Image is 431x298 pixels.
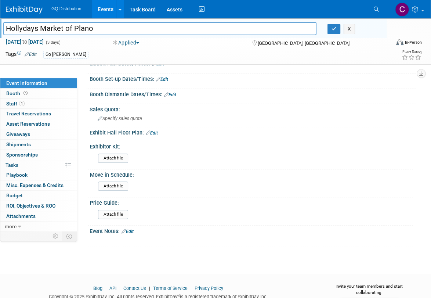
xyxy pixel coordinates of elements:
a: Sponsorships [0,150,77,160]
a: Playbook [0,170,77,180]
span: | [189,286,193,291]
span: | [147,286,152,291]
span: GQ Distribution [51,6,81,11]
span: Event Information [6,80,47,86]
a: Tasks [0,160,77,170]
div: Sales Quota: [90,104,416,113]
span: Travel Reservations [6,111,51,116]
span: Specify sales quota [98,116,142,121]
a: Attachments [0,211,77,221]
a: Edit [146,130,158,136]
img: Format-Inperson.png [396,39,403,45]
a: Edit [156,77,168,82]
span: Giveaways [6,131,30,137]
td: Toggle Event Tabs [62,231,77,241]
a: Misc. Expenses & Credits [0,180,77,190]
div: Event Notes: [90,226,416,235]
a: Staff1 [0,99,77,109]
span: to [21,39,28,45]
img: ExhibitDay [6,6,43,14]
div: Exhibit Hall Floor Plan: [90,127,416,137]
a: Edit [164,92,176,97]
img: Carla Quiambao [395,3,409,17]
span: Staff [6,101,25,107]
span: Booth not reserved yet [22,90,29,96]
a: Giveaways [0,129,77,139]
div: Booth Set-up Dates/Times: [90,73,416,83]
span: [DATE] [DATE] [6,39,44,45]
a: ROI, Objectives & ROO [0,201,77,211]
span: Tasks [6,162,18,168]
span: Budget [6,193,23,198]
div: Event Rating [402,50,421,54]
sup: ® [177,294,180,298]
a: Asset Reservations [0,119,77,129]
a: Event Information [0,78,77,88]
span: [GEOGRAPHIC_DATA], [GEOGRAPHIC_DATA] [258,40,349,46]
span: ROI, Objectives & ROO [6,203,55,209]
a: Shipments [0,140,77,150]
button: Applied [111,39,142,46]
a: API [109,286,116,291]
span: Booth [6,90,29,96]
span: Asset Reservations [6,121,50,127]
span: (3 days) [45,40,61,45]
div: Exhibitor Kit: [90,141,413,150]
div: Go [PERSON_NAME] [43,51,88,58]
span: | [104,286,108,291]
span: Sponsorships [6,152,38,158]
a: Edit [122,229,134,234]
span: more [5,223,17,229]
div: Price Guide: [90,197,413,207]
span: Misc. Expenses & Credits [6,182,64,188]
span: Attachments [6,213,36,219]
div: Event Format [357,38,422,49]
td: Tags [6,50,37,59]
button: X [344,24,355,34]
div: Booth Dismantle Dates/Times: [90,89,416,98]
td: Personalize Event Tab Strip [49,231,62,241]
a: more [0,222,77,231]
a: Travel Reservations [0,109,77,119]
a: Booth [0,89,77,98]
div: In-Person [405,40,422,45]
span: 1 [19,101,25,106]
a: Budget [0,191,77,201]
a: Terms of Service [153,286,188,291]
a: Edit [25,52,37,57]
a: Contact Us [123,286,146,291]
span: Shipments [6,141,31,147]
a: Privacy Policy [195,286,223,291]
div: Move in Schedule: [90,169,413,179]
span: Playbook [6,172,28,178]
a: Blog [93,286,102,291]
span: | [117,286,122,291]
